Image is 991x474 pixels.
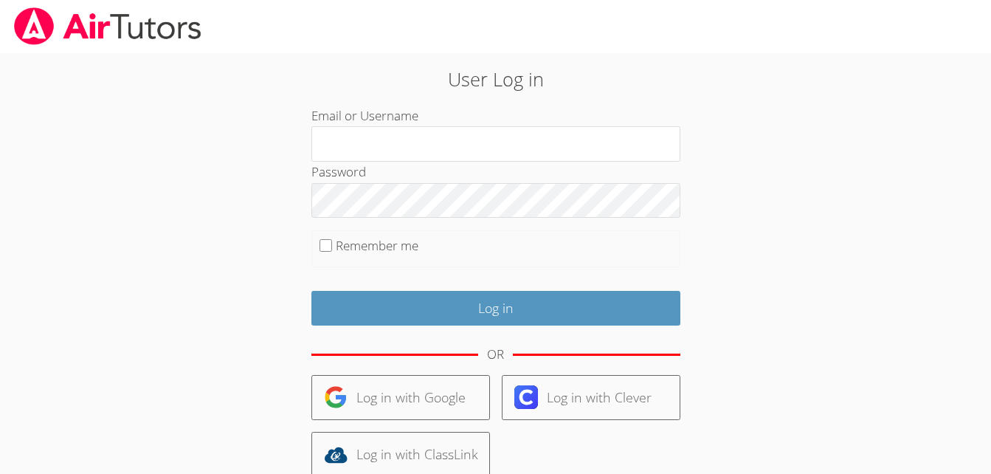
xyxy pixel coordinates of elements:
img: airtutors_banner-c4298cdbf04f3fff15de1276eac7730deb9818008684d7c2e4769d2f7ddbe033.png [13,7,203,45]
img: classlink-logo-d6bb404cc1216ec64c9a2012d9dc4662098be43eaf13dc465df04b49fa7ab582.svg [324,443,348,467]
a: Log in with Clever [502,375,680,420]
a: Log in with Google [311,375,490,420]
label: Email or Username [311,107,418,124]
img: google-logo-50288ca7cdecda66e5e0955fdab243c47b7ad437acaf1139b6f446037453330a.svg [324,385,348,409]
img: clever-logo-6eab21bc6e7a338710f1a6ff85c0baf02591cd810cc4098c63d3a4b26e2feb20.svg [514,385,538,409]
label: Password [311,163,366,180]
div: OR [487,344,504,365]
label: Remember me [336,237,418,254]
h2: User Log in [228,65,763,93]
input: Log in [311,291,680,326]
